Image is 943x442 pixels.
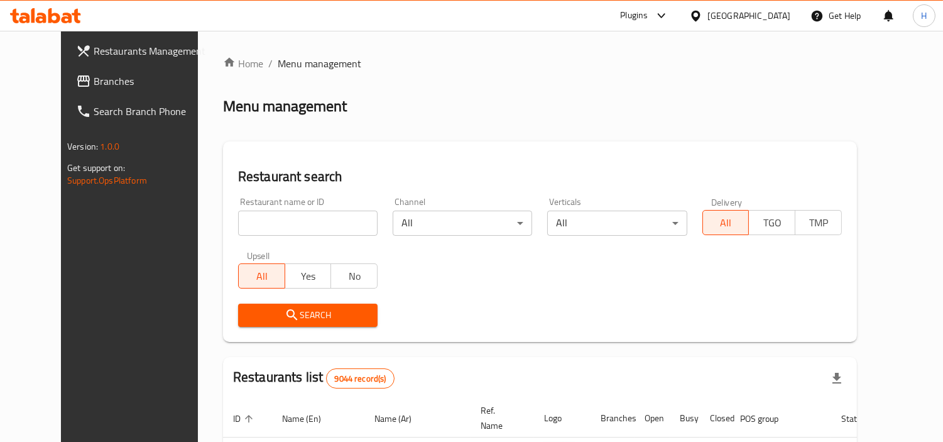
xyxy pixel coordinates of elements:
span: POS group [740,411,795,426]
span: Get support on: [67,160,125,176]
div: [GEOGRAPHIC_DATA] [707,9,790,23]
a: Branches [66,66,219,96]
span: Ref. Name [481,403,519,433]
a: Home [223,56,263,71]
button: TMP [795,210,842,235]
h2: Menu management [223,96,347,116]
button: All [238,263,285,289]
span: Menu management [278,56,361,71]
span: No [336,267,373,285]
span: 9044 record(s) [327,373,393,385]
h2: Restaurants list [233,368,395,389]
button: Search [238,304,378,327]
span: Name (En) [282,411,337,426]
span: All [244,267,280,285]
button: All [702,210,749,235]
th: Busy [670,399,700,438]
span: 1.0.0 [100,138,119,155]
span: Yes [290,267,327,285]
span: ID [233,411,257,426]
h2: Restaurant search [238,167,842,186]
th: Open [635,399,670,438]
a: Search Branch Phone [66,96,219,126]
span: Version: [67,138,98,155]
th: Logo [534,399,591,438]
input: Search for restaurant name or ID.. [238,211,378,236]
div: All [393,211,532,236]
th: Closed [700,399,730,438]
span: TGO [754,214,790,232]
span: All [708,214,744,232]
span: Restaurants Management [94,43,209,58]
nav: breadcrumb [223,56,857,71]
span: Name (Ar) [374,411,428,426]
button: No [330,263,378,289]
span: TMP [800,214,837,232]
label: Upsell [247,251,270,260]
a: Restaurants Management [66,36,219,66]
div: Total records count [326,368,394,389]
div: Plugins [620,8,648,23]
span: Status [841,411,882,426]
span: H [921,9,927,23]
a: Support.OpsPlatform [67,172,147,189]
button: Yes [285,263,332,289]
div: Export file [822,363,852,394]
span: Branches [94,74,209,89]
label: Delivery [711,197,743,206]
button: TGO [748,210,795,235]
th: Branches [591,399,635,438]
span: Search Branch Phone [94,104,209,119]
div: All [547,211,687,236]
li: / [268,56,273,71]
span: Search [248,307,368,323]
